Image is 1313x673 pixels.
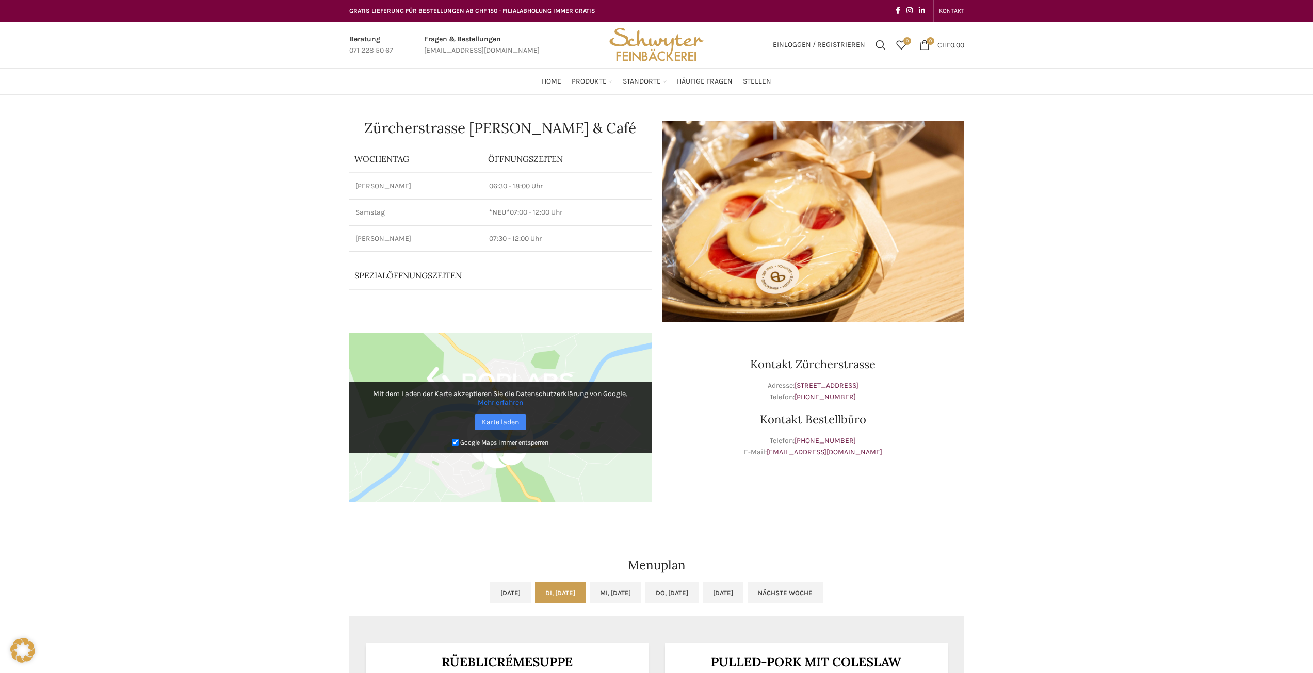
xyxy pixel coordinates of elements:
a: Do, [DATE] [645,582,699,603]
a: Facebook social link [893,4,903,18]
span: Einloggen / Registrieren [773,41,865,48]
a: Mi, [DATE] [590,582,641,603]
a: [DATE] [490,582,531,603]
a: [EMAIL_ADDRESS][DOMAIN_NAME] [767,448,882,456]
div: Meine Wunschliste [891,35,912,55]
a: Einloggen / Registrieren [768,35,870,55]
h3: Rüeblicrémesuppe [378,655,636,668]
p: Mit dem Laden der Karte akzeptieren Sie die Datenschutzerklärung von Google. [356,389,644,407]
img: Google Maps [349,333,652,503]
span: GRATIS LIEFERUNG FÜR BESTELLUNGEN AB CHF 150 - FILIALABHOLUNG IMMER GRATIS [349,7,595,14]
a: Site logo [606,40,707,48]
a: KONTAKT [939,1,964,21]
span: Häufige Fragen [677,77,733,87]
a: Home [542,71,561,92]
h2: Menuplan [349,559,964,571]
div: Main navigation [344,71,969,92]
h3: Pulled-Pork mit Coleslaw [677,655,935,668]
p: Spezialöffnungszeiten [354,270,618,281]
a: [PHONE_NUMBER] [795,436,856,445]
h1: Zürcherstrasse [PERSON_NAME] & Café [349,121,652,135]
a: Di, [DATE] [535,582,586,603]
a: Standorte [623,71,667,92]
a: Mehr erfahren [478,398,523,407]
p: 07:00 - 12:00 Uhr [489,207,645,218]
small: Google Maps immer entsperren [460,438,548,446]
img: Bäckerei Schwyter [606,22,707,68]
span: Home [542,77,561,87]
div: Secondary navigation [934,1,969,21]
span: Stellen [743,77,771,87]
h3: Kontakt Bestellbüro [662,414,964,425]
a: [STREET_ADDRESS] [795,381,858,390]
span: CHF [937,40,950,49]
span: Standorte [623,77,661,87]
a: 0 [891,35,912,55]
p: Telefon: E-Mail: [662,435,964,458]
a: Suchen [870,35,891,55]
span: Produkte [572,77,607,87]
p: [PERSON_NAME] [355,234,477,244]
a: Instagram social link [903,4,916,18]
a: Häufige Fragen [677,71,733,92]
p: 06:30 - 18:00 Uhr [489,181,645,191]
span: 0 [927,37,934,45]
a: Infobox link [424,34,540,57]
a: Produkte [572,71,612,92]
h3: Kontakt Zürcherstrasse [662,358,964,370]
a: 0 CHF0.00 [914,35,969,55]
input: Google Maps immer entsperren [452,439,459,446]
span: 0 [903,37,911,45]
a: Karte laden [475,414,526,430]
a: Nächste Woche [748,582,823,603]
a: Stellen [743,71,771,92]
a: Linkedin social link [916,4,928,18]
p: Samstag [355,207,477,218]
p: [PERSON_NAME] [355,181,477,191]
p: ÖFFNUNGSZEITEN [488,153,646,165]
a: [DATE] [703,582,743,603]
a: [PHONE_NUMBER] [795,392,856,401]
p: Wochentag [354,153,478,165]
a: Infobox link [349,34,393,57]
p: Adresse: Telefon: [662,380,964,403]
span: KONTAKT [939,7,964,14]
bdi: 0.00 [937,40,964,49]
p: 07:30 - 12:00 Uhr [489,234,645,244]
